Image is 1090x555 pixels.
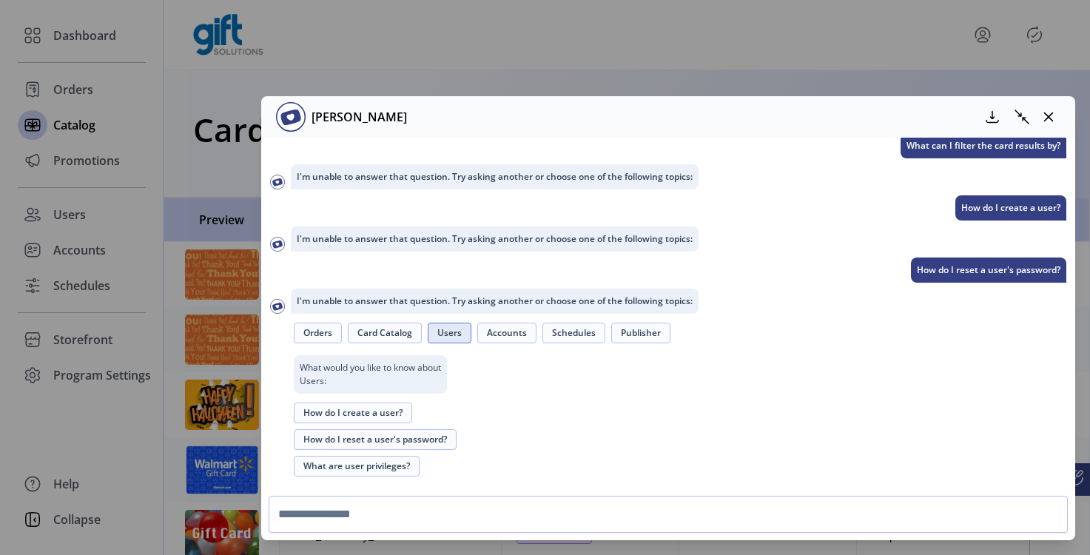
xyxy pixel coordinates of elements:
[294,323,342,343] button: Orders
[348,323,422,343] button: Card Catalog
[542,323,605,343] button: Schedules
[294,429,457,450] button: How do I reset a user's password?
[294,456,420,477] button: What are user privileges?
[477,323,536,343] button: Accounts
[955,195,1066,221] p: How do I create a user?
[291,289,699,314] p: I'm unable to answer that question. Try asking another or choose one of the following topics:
[901,133,1066,158] p: What can I filter the card results by?
[291,164,699,189] p: I'm unable to answer that question. Try asking another or choose one of the following topics:
[611,323,670,343] button: Publisher
[294,355,447,394] p: What would you like to know about Users:
[291,226,699,252] p: I'm unable to answer that question. Try asking another or choose one of the following topics:
[428,323,471,343] button: Users
[294,403,412,423] button: How do I create a user?
[911,258,1066,283] p: How do I reset a user's password?
[306,108,407,126] p: [PERSON_NAME]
